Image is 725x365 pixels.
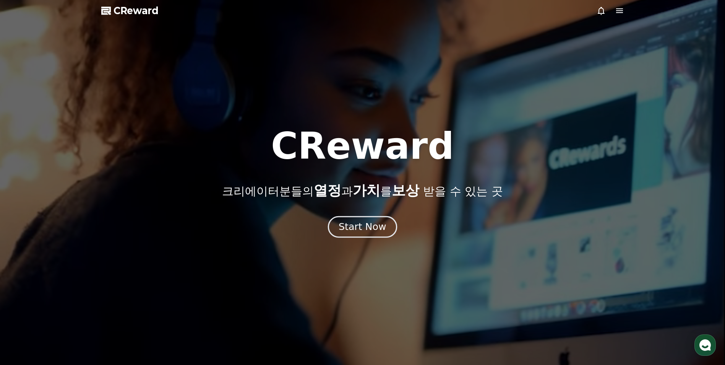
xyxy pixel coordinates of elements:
[271,128,454,165] h1: CReward
[114,5,159,17] span: CReward
[353,182,380,198] span: 가치
[118,254,127,260] span: 설정
[24,254,29,260] span: 홈
[99,243,147,262] a: 설정
[2,243,50,262] a: 홈
[314,182,341,198] span: 열정
[101,5,159,17] a: CReward
[50,243,99,262] a: 대화
[392,182,419,198] span: 보상
[339,220,386,233] div: Start Now
[329,224,396,231] a: Start Now
[222,183,503,198] p: 크리에이터분들의 과 를 받을 수 있는 곳
[70,254,79,261] span: 대화
[328,216,397,238] button: Start Now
